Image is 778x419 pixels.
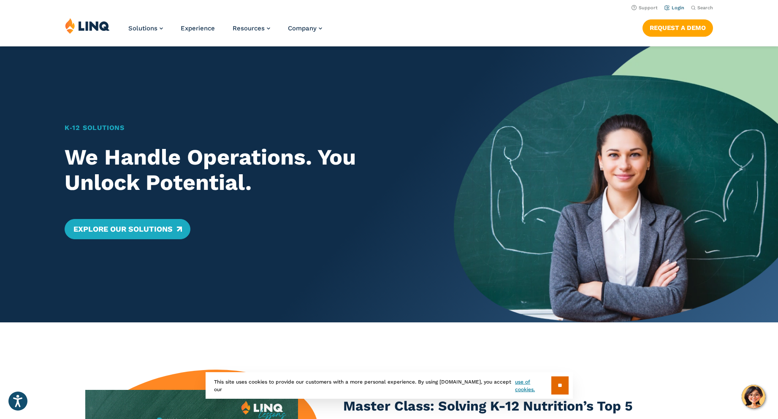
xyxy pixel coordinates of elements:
[233,24,265,32] span: Resources
[128,24,157,32] span: Solutions
[697,5,713,11] span: Search
[642,18,713,36] nav: Button Navigation
[515,378,551,393] a: use of cookies.
[65,123,422,133] h1: K‑12 Solutions
[206,372,573,399] div: This site uses cookies to provide our customers with a more personal experience. By using [DOMAIN...
[691,5,713,11] button: Open Search Bar
[454,46,778,322] img: Home Banner
[288,24,317,32] span: Company
[65,145,422,195] h2: We Handle Operations. You Unlock Potential.
[664,5,684,11] a: Login
[233,24,270,32] a: Resources
[128,24,163,32] a: Solutions
[128,18,322,46] nav: Primary Navigation
[65,18,110,34] img: LINQ | K‑12 Software
[642,19,713,36] a: Request a Demo
[181,24,215,32] a: Experience
[632,5,658,11] a: Support
[288,24,322,32] a: Company
[65,219,190,239] a: Explore Our Solutions
[742,385,765,408] button: Hello, have a question? Let’s chat.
